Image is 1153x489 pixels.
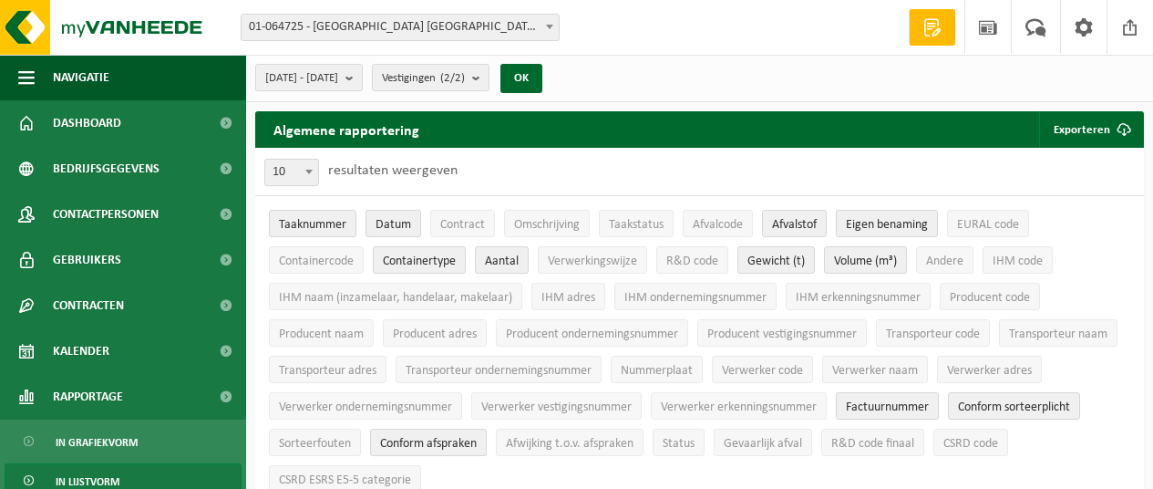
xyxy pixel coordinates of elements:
button: Verwerker codeVerwerker code: Activate to sort [712,356,813,383]
h2: Algemene rapportering [255,111,438,148]
span: Sorteerfouten [279,437,351,451]
span: IHM adres [541,291,595,305]
span: Navigatie [53,55,109,100]
span: Contract [440,218,485,232]
span: Omschrijving [514,218,580,232]
span: Transporteur ondernemingsnummer [406,364,592,378]
button: ContainercodeContainercode: Activate to sort [269,246,364,274]
span: Gebruikers [53,237,121,283]
button: R&D code finaalR&amp;D code finaal: Activate to sort [821,429,924,456]
button: Volume (m³)Volume (m³): Activate to sort [824,246,907,274]
button: EURAL codeEURAL code: Activate to sort [947,210,1029,237]
button: ContractContract: Activate to sort [430,210,495,237]
button: Eigen benamingEigen benaming: Activate to sort [836,210,938,237]
span: Verwerker ondernemingsnummer [279,401,452,414]
button: Verwerker adresVerwerker adres: Activate to sort [937,356,1042,383]
button: StatusStatus: Activate to sort [653,429,705,456]
span: Afwijking t.o.v. afspraken [506,437,633,451]
span: 10 [265,160,318,185]
span: CSRD code [943,437,998,451]
button: Producent adresProducent adres: Activate to sort [383,319,487,347]
span: EURAL code [957,218,1019,232]
button: TaakstatusTaakstatus: Activate to sort [599,210,674,237]
button: TaaknummerTaaknummer: Activate to remove sorting [269,210,356,237]
span: R&D code [666,255,718,268]
span: IHM erkenningsnummer [796,291,921,305]
button: AfvalstofAfvalstof: Activate to sort [762,210,827,237]
span: Taaknummer [279,218,346,232]
span: Verwerker erkenningsnummer [661,401,817,414]
span: [DATE] - [DATE] [265,65,338,92]
button: Verwerker vestigingsnummerVerwerker vestigingsnummer: Activate to sort [471,392,642,420]
button: Producent naamProducent naam: Activate to sort [269,319,374,347]
span: CSRD ESRS E5-5 categorie [279,473,411,487]
span: Kalender [53,328,109,374]
button: CSRD codeCSRD code: Activate to sort [933,429,1008,456]
button: SorteerfoutenSorteerfouten: Activate to sort [269,429,361,456]
span: Producent ondernemingsnummer [506,328,678,341]
button: Producent vestigingsnummerProducent vestigingsnummer: Activate to sort [697,319,867,347]
button: Afwijking t.o.v. afsprakenAfwijking t.o.v. afspraken: Activate to sort [496,429,643,456]
button: AantalAantal: Activate to sort [475,246,529,274]
button: IHM ondernemingsnummerIHM ondernemingsnummer: Activate to sort [614,283,777,310]
button: IHM codeIHM code: Activate to sort [983,246,1053,274]
span: Verwerker vestigingsnummer [481,401,632,414]
span: Gevaarlijk afval [724,437,802,451]
button: Gewicht (t)Gewicht (t): Activate to sort [737,246,815,274]
span: 10 [264,159,319,186]
label: resultaten weergeven [328,163,458,178]
button: NummerplaatNummerplaat: Activate to sort [611,356,703,383]
span: IHM code [993,255,1043,268]
button: AndereAndere: Activate to sort [916,246,973,274]
span: Status [663,437,695,451]
span: Volume (m³) [834,255,897,268]
button: Exporteren [1039,111,1142,148]
button: IHM erkenningsnummerIHM erkenningsnummer: Activate to sort [786,283,931,310]
span: Verwerker code [722,364,803,378]
button: ContainertypeContainertype: Activate to sort [373,246,466,274]
button: R&D codeR&amp;D code: Activate to sort [656,246,728,274]
button: Transporteur adresTransporteur adres: Activate to sort [269,356,386,383]
button: Transporteur naamTransporteur naam: Activate to sort [999,319,1117,347]
span: Andere [926,255,963,268]
button: Conform afspraken : Activate to sort [370,429,487,456]
button: Transporteur ondernemingsnummerTransporteur ondernemingsnummer : Activate to sort [396,356,602,383]
span: R&D code finaal [831,437,914,451]
button: DatumDatum: Activate to sort [365,210,421,237]
span: Vestigingen [382,65,465,92]
button: IHM naam (inzamelaar, handelaar, makelaar)IHM naam (inzamelaar, handelaar, makelaar): Activate to... [269,283,522,310]
span: Taakstatus [609,218,664,232]
button: Conform sorteerplicht : Activate to sort [948,392,1080,420]
span: Contracten [53,283,124,328]
button: Verwerker erkenningsnummerVerwerker erkenningsnummer: Activate to sort [651,392,827,420]
span: Eigen benaming [846,218,928,232]
span: Afvalcode [693,218,743,232]
button: Transporteur codeTransporteur code: Activate to sort [876,319,990,347]
span: Afvalstof [772,218,817,232]
span: Factuurnummer [846,401,929,414]
button: AfvalcodeAfvalcode: Activate to sort [683,210,753,237]
button: Gevaarlijk afval : Activate to sort [714,429,812,456]
span: Contactpersonen [53,192,159,237]
button: IHM adresIHM adres: Activate to sort [531,283,605,310]
span: Bedrijfsgegevens [53,146,160,192]
button: OmschrijvingOmschrijving: Activate to sort [504,210,590,237]
button: FactuurnummerFactuurnummer: Activate to sort [836,392,939,420]
span: Containertype [383,255,456,268]
span: Verwerkingswijze [548,255,637,268]
span: Producent naam [279,328,364,341]
span: Containercode [279,255,354,268]
span: 01-064725 - BURG VINEGAR BELGIUM NV - STRIJTEM [241,14,560,41]
span: Transporteur naam [1009,328,1107,341]
span: Conform sorteerplicht [958,401,1070,414]
span: Producent vestigingsnummer [707,328,857,341]
span: Aantal [485,255,519,268]
span: Conform afspraken [380,437,477,451]
button: Vestigingen(2/2) [372,64,489,91]
button: Producent ondernemingsnummerProducent ondernemingsnummer: Activate to sort [496,319,688,347]
a: In grafiekvorm [5,424,242,459]
span: Verwerker naam [832,364,918,378]
button: OK [500,64,542,93]
span: Producent adres [393,328,477,341]
span: Nummerplaat [621,364,693,378]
